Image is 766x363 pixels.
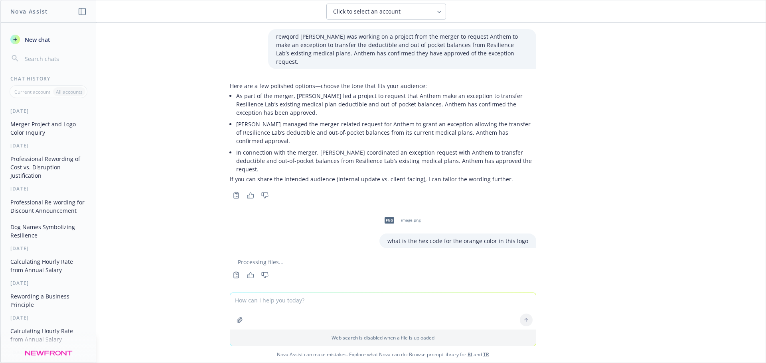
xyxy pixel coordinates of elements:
[401,218,421,223] span: image.png
[276,32,528,66] p: rewqord [PERSON_NAME] was working on a project from the merger to request Anthem to make an excep...
[483,351,489,358] a: TR
[1,75,96,82] div: Chat History
[230,175,536,183] p: If you can share the intended audience (internal update vs. client-facing), I can tailor the word...
[230,82,536,90] p: Here are a few polished options—choose the tone that fits your audience:
[230,258,536,266] div: Processing files...
[1,280,96,286] div: [DATE]
[7,196,90,217] button: Professional Re-wording for Discount Announcement
[7,152,90,182] button: Professional Rewording of Cost vs. Disruption Justification
[259,269,271,281] button: Thumbs down
[387,237,528,245] p: what is the hex code for the orange color in this logo
[236,92,536,117] p: As part of the merger, [PERSON_NAME] led a project to request that Anthem make an exception to tr...
[10,7,48,16] h1: Nova Assist
[385,217,394,223] span: png
[1,314,96,321] div: [DATE]
[7,290,90,311] button: Rewording a Business Principle
[236,120,536,145] p: [PERSON_NAME] managed the merger-related request for Anthem to grant an exception allowing the tr...
[4,346,762,363] span: Nova Assist can make mistakes. Explore what Nova can do: Browse prompt library for and
[1,108,96,114] div: [DATE]
[259,190,271,201] button: Thumbs down
[7,324,90,346] button: Calculating Hourly Rate from Annual Salary
[1,349,96,356] div: [DATE]
[236,148,536,173] p: In connection with the merger, [PERSON_NAME] coordinated an exception request with Anthem to tran...
[7,255,90,277] button: Calculating Hourly Rate from Annual Salary
[235,334,531,341] p: Web search is disabled when a file is uploaded
[333,8,401,16] span: Click to select an account
[1,185,96,192] div: [DATE]
[7,32,90,47] button: New chat
[56,88,83,95] p: All accounts
[379,210,422,230] div: pngimage.png
[1,245,96,252] div: [DATE]
[233,192,240,199] svg: Copy to clipboard
[14,88,50,95] p: Current account
[23,35,50,44] span: New chat
[23,53,87,64] input: Search chats
[326,4,446,20] button: Click to select an account
[468,351,472,358] a: BI
[7,220,90,242] button: Dog Names Symbolizing Resilience
[1,142,96,149] div: [DATE]
[7,118,90,139] button: Merger Project and Logo Color Inquiry
[233,271,240,279] svg: Copy to clipboard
